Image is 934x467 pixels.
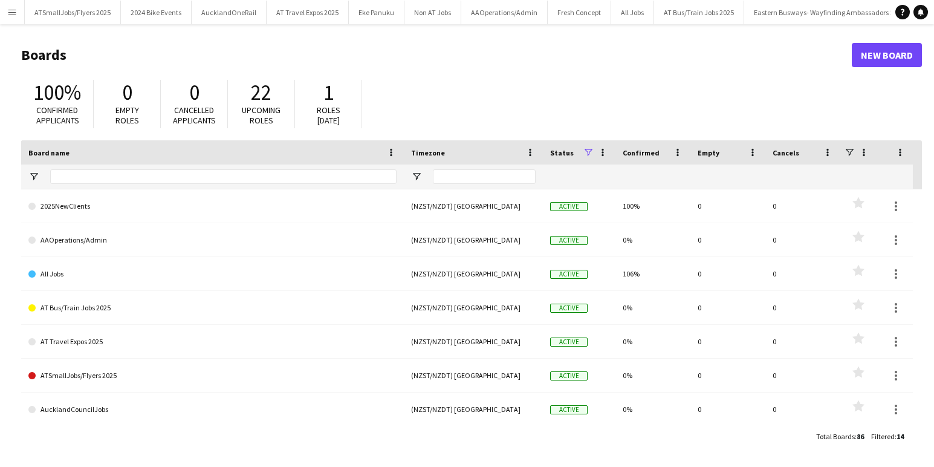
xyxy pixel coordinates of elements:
span: 86 [857,432,864,441]
button: ATSmallJobs/Flyers 2025 [25,1,121,24]
span: Total Boards [816,432,855,441]
button: Open Filter Menu [411,171,422,182]
div: 0% [615,393,690,426]
div: (NZST/NZDT) [GEOGRAPHIC_DATA] [404,359,543,392]
div: 0 [690,325,765,358]
span: Timezone [411,148,445,157]
span: Active [550,202,588,211]
span: Empty [698,148,719,157]
input: Timezone Filter Input [433,169,536,184]
a: All Jobs [28,257,397,291]
div: (NZST/NZDT) [GEOGRAPHIC_DATA] [404,189,543,223]
a: 2025NewClients [28,189,397,223]
span: Empty roles [115,105,139,126]
span: Status [550,148,574,157]
button: AucklandOneRail [192,1,267,24]
div: (NZST/NZDT) [GEOGRAPHIC_DATA] [404,325,543,358]
div: 0% [615,325,690,358]
div: : [816,425,864,448]
div: 0 [690,393,765,426]
span: Active [550,405,588,414]
div: (NZST/NZDT) [GEOGRAPHIC_DATA] [404,257,543,290]
div: : [871,425,904,448]
span: Cancelled applicants [173,105,216,126]
button: All Jobs [611,1,654,24]
span: Active [550,236,588,245]
a: ATSmallJobs/Flyers 2025 [28,359,397,393]
a: AT Travel Expos 2025 [28,325,397,359]
span: Confirmed [623,148,660,157]
span: 1 [323,79,334,106]
span: 100% [33,79,81,106]
div: 0 [690,291,765,324]
span: 14 [897,432,904,441]
span: Active [550,304,588,313]
div: 0% [615,359,690,392]
div: 0 [690,257,765,290]
span: Board name [28,148,70,157]
div: 106% [615,257,690,290]
input: Board name Filter Input [50,169,397,184]
span: Roles [DATE] [317,105,340,126]
span: Active [550,270,588,279]
a: AAOperations/Admin [28,223,397,257]
span: Active [550,338,588,347]
div: 0 [765,325,840,358]
span: 22 [251,79,271,106]
div: 0 [765,223,840,256]
h1: Boards [21,46,852,64]
button: Eke Panuku [349,1,404,24]
span: Confirmed applicants [36,105,79,126]
div: (NZST/NZDT) [GEOGRAPHIC_DATA] [404,291,543,324]
div: (NZST/NZDT) [GEOGRAPHIC_DATA] [404,223,543,256]
a: AucklandCouncilJobs [28,393,397,426]
div: 0 [690,359,765,392]
span: Filtered [871,432,895,441]
div: 100% [615,189,690,223]
a: New Board [852,43,922,67]
button: Non AT Jobs [404,1,461,24]
button: Fresh Concept [548,1,611,24]
button: Eastern Busways- Wayfinding Ambassadors 2024 [744,1,915,24]
div: 0 [765,359,840,392]
button: 2024 Bike Events [121,1,192,24]
button: AT Travel Expos 2025 [267,1,349,24]
div: 0 [690,223,765,256]
div: 0 [765,291,840,324]
div: 0 [690,189,765,223]
span: Upcoming roles [242,105,281,126]
span: 0 [189,79,199,106]
a: AT Bus/Train Jobs 2025 [28,291,397,325]
button: AAOperations/Admin [461,1,548,24]
div: 0 [765,257,840,290]
div: 0 [765,393,840,426]
span: Active [550,371,588,380]
span: 0 [122,79,132,106]
button: AT Bus/Train Jobs 2025 [654,1,744,24]
div: 0 [765,189,840,223]
div: (NZST/NZDT) [GEOGRAPHIC_DATA] [404,393,543,426]
button: Open Filter Menu [28,171,39,182]
div: 0% [615,223,690,256]
div: 0% [615,291,690,324]
span: Cancels [773,148,799,157]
